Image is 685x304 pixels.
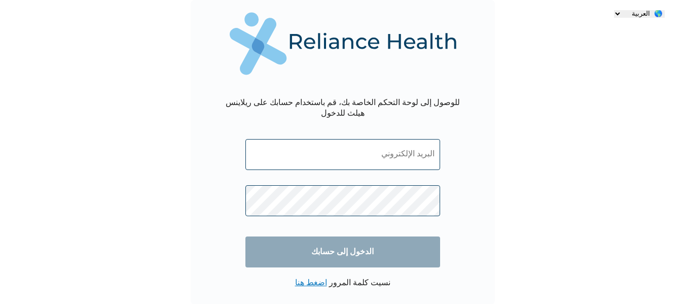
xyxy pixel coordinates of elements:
[245,237,440,267] input: الدخول إلى حسابك
[295,278,390,288] p: نسيت كلمة المرور
[245,139,440,170] input: البريد الإلكتروني
[221,97,464,119] div: للوصول إلى لوحة التحكم الخاصة بك، قم باستخدام حسابك على ريلاينس هيلث للدخول
[295,279,327,287] a: اضغط هنا
[221,6,464,83] img: Reliance Health's Logo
